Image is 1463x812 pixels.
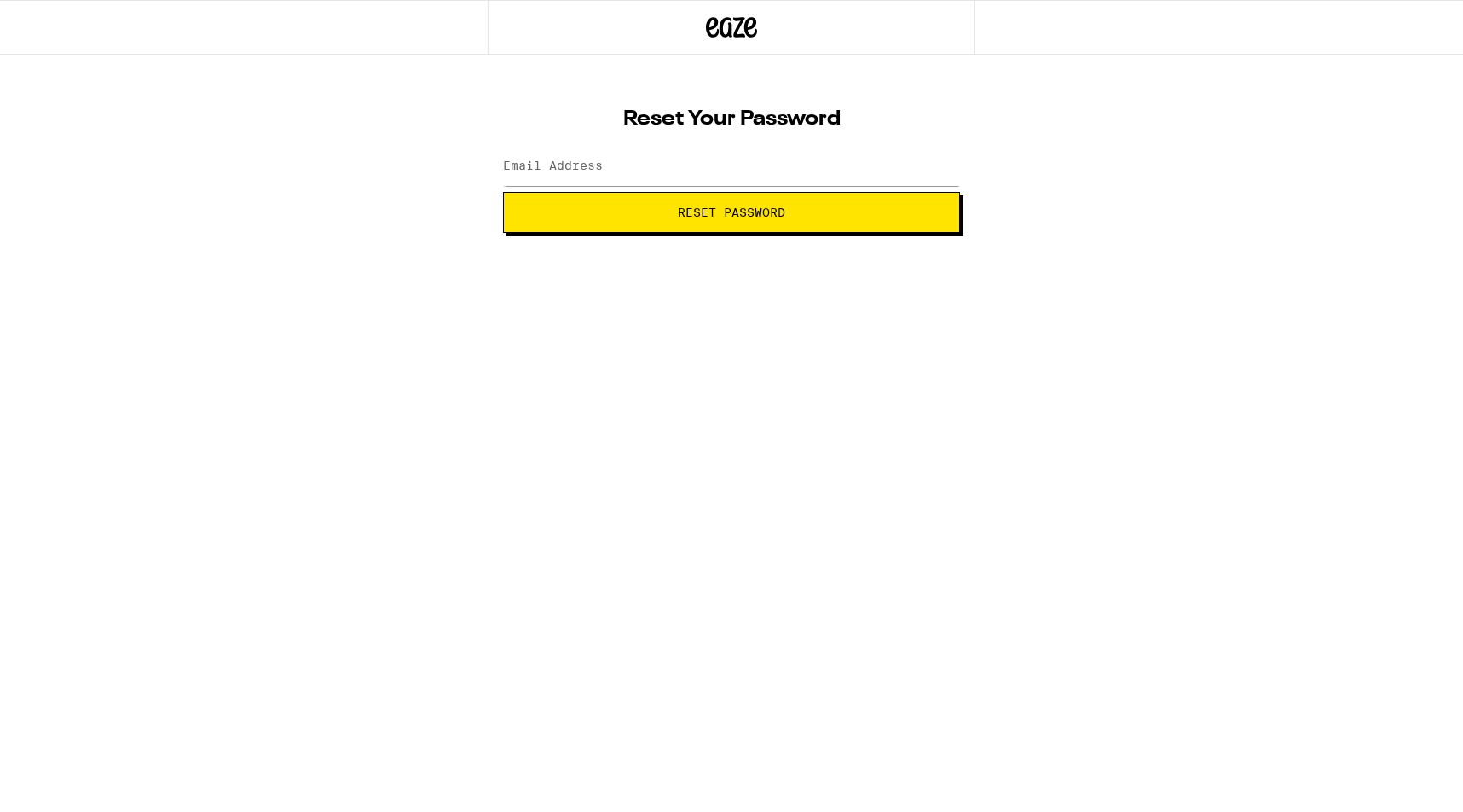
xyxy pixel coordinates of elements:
[678,206,785,218] span: Reset Password
[503,148,960,186] input: Email Address
[503,192,960,233] button: Reset Password
[39,12,74,27] span: Help
[503,109,960,130] h1: Reset Your Password
[503,159,603,172] label: Email Address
